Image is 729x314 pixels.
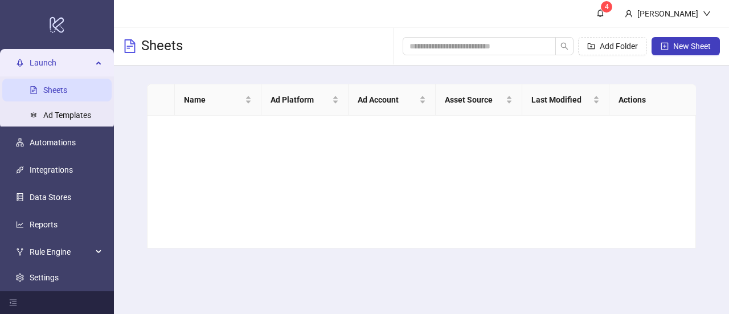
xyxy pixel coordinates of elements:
span: file-text [123,39,137,53]
span: 4 [605,3,609,11]
button: Add Folder [578,37,647,55]
th: Asset Source [436,84,523,116]
a: Reports [30,220,58,229]
span: plus-square [661,42,669,50]
a: Settings [30,273,59,282]
span: Rule Engine [30,240,92,263]
span: rocket [16,59,24,67]
th: Last Modified [522,84,609,116]
span: down [703,10,711,18]
span: Ad Platform [271,93,330,106]
span: fork [16,248,24,256]
span: Last Modified [531,93,591,106]
a: Data Stores [30,193,71,202]
th: Name [175,84,262,116]
span: user [625,10,633,18]
span: folder-add [587,42,595,50]
th: Ad Account [349,84,436,116]
th: Ad Platform [261,84,349,116]
span: Name [184,93,243,106]
span: bell [596,9,604,17]
span: menu-fold [9,299,17,307]
a: Sheets [43,85,67,95]
th: Actions [609,84,697,116]
a: Ad Templates [43,111,91,120]
span: Add Folder [600,42,638,51]
a: Integrations [30,165,73,174]
span: New Sheet [673,42,711,51]
h3: Sheets [141,37,183,55]
sup: 4 [601,1,612,13]
span: Launch [30,51,92,74]
span: search [560,42,568,50]
a: Automations [30,138,76,147]
div: [PERSON_NAME] [633,7,703,20]
button: New Sheet [652,37,720,55]
span: Asset Source [445,93,504,106]
span: Ad Account [358,93,417,106]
